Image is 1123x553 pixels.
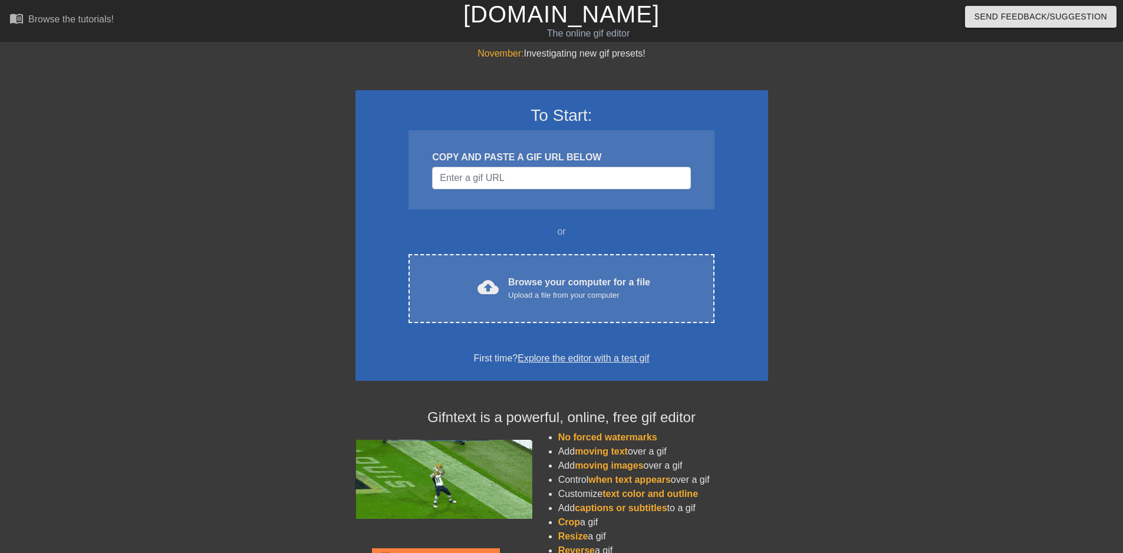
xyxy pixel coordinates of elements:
[463,1,660,27] a: [DOMAIN_NAME]
[558,432,657,442] span: No forced watermarks
[508,275,650,301] div: Browse your computer for a file
[355,440,532,519] img: football_small.gif
[558,515,768,529] li: a gif
[558,501,768,515] li: Add to a gif
[477,276,499,298] span: cloud_upload
[558,531,588,541] span: Resize
[575,460,643,470] span: moving images
[558,529,768,544] li: a gif
[518,353,649,363] a: Explore the editor with a test gif
[508,289,650,301] div: Upload a file from your computer
[28,14,114,24] div: Browse the tutorials!
[355,47,768,61] div: Investigating new gif presets!
[974,9,1107,24] span: Send Feedback/Suggestion
[602,489,698,499] span: text color and outline
[558,487,768,501] li: Customize
[558,459,768,473] li: Add over a gif
[355,409,768,426] h4: Gifntext is a powerful, online, free gif editor
[588,475,671,485] span: when text appears
[558,473,768,487] li: Control over a gif
[575,446,628,456] span: moving text
[386,225,737,239] div: or
[432,150,690,164] div: COPY AND PASTE A GIF URL BELOW
[371,351,753,366] div: First time?
[9,11,114,29] a: Browse the tutorials!
[477,48,523,58] span: November:
[575,503,667,513] span: captions or subtitles
[432,167,690,189] input: Username
[9,11,24,25] span: menu_book
[371,106,753,126] h3: To Start:
[380,27,796,41] div: The online gif editor
[965,6,1117,28] button: Send Feedback/Suggestion
[558,517,580,527] span: Crop
[558,445,768,459] li: Add over a gif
